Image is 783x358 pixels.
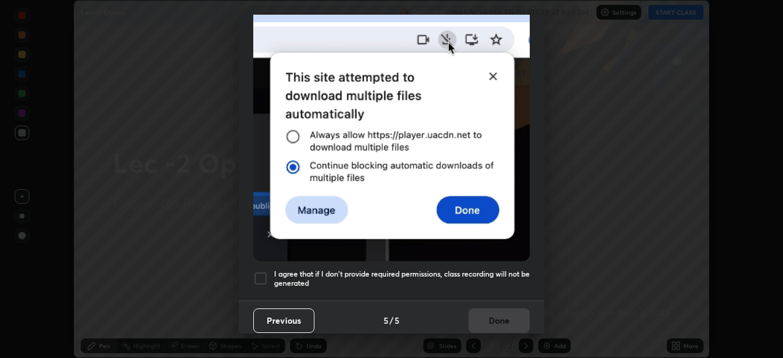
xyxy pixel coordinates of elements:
[274,269,530,288] h5: I agree that if I don't provide required permissions, class recording will not be generated
[390,314,393,327] h4: /
[384,314,388,327] h4: 5
[395,314,399,327] h4: 5
[253,308,314,333] button: Previous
